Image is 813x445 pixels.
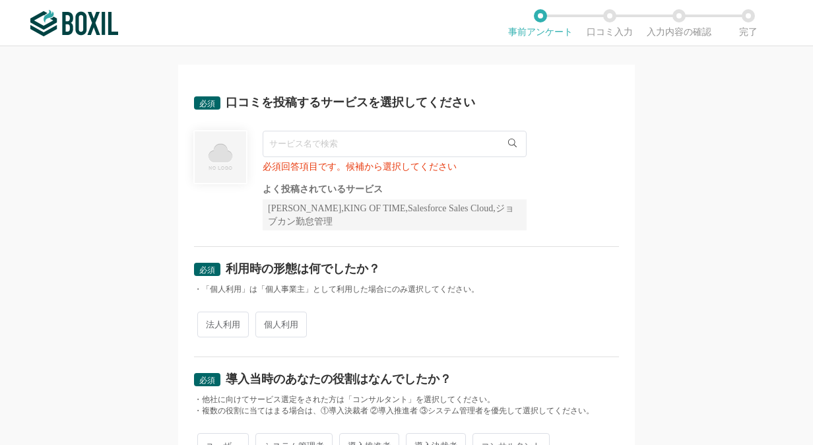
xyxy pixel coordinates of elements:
div: 口コミを投稿するサービスを選択してください [226,96,475,108]
img: ボクシルSaaS_ロゴ [30,10,118,36]
div: [PERSON_NAME],KING OF TIME,Salesforce Sales Cloud,ジョブカン勤怠管理 [263,199,527,230]
li: 口コミ入力 [575,9,644,37]
span: 必須 [199,265,215,275]
span: 個人利用 [255,312,307,337]
li: 完了 [713,9,783,37]
div: ・複数の役割に当てはまる場合は、①導入決裁者 ②導入推進者 ③システム管理者を優先して選択してください。 [194,405,619,417]
li: 事前アンケート [505,9,575,37]
div: ・他社に向けてサービス選定をされた方は「コンサルタント」を選択してください。 [194,394,619,405]
li: 入力内容の確認 [644,9,713,37]
span: 法人利用 [197,312,249,337]
input: サービス名で検索 [263,131,527,157]
div: 導入当時のあなたの役割はなんでしたか？ [226,373,451,385]
div: よく投稿されているサービス [263,185,527,194]
span: 必須 [199,376,215,385]
div: 利用時の形態は何でしたか？ [226,263,380,275]
span: 必須 [199,99,215,108]
div: 必須回答項目です。候補から選択してください [263,162,527,172]
div: ・「個人利用」は「個人事業主」として利用した場合にのみ選択してください。 [194,284,619,295]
